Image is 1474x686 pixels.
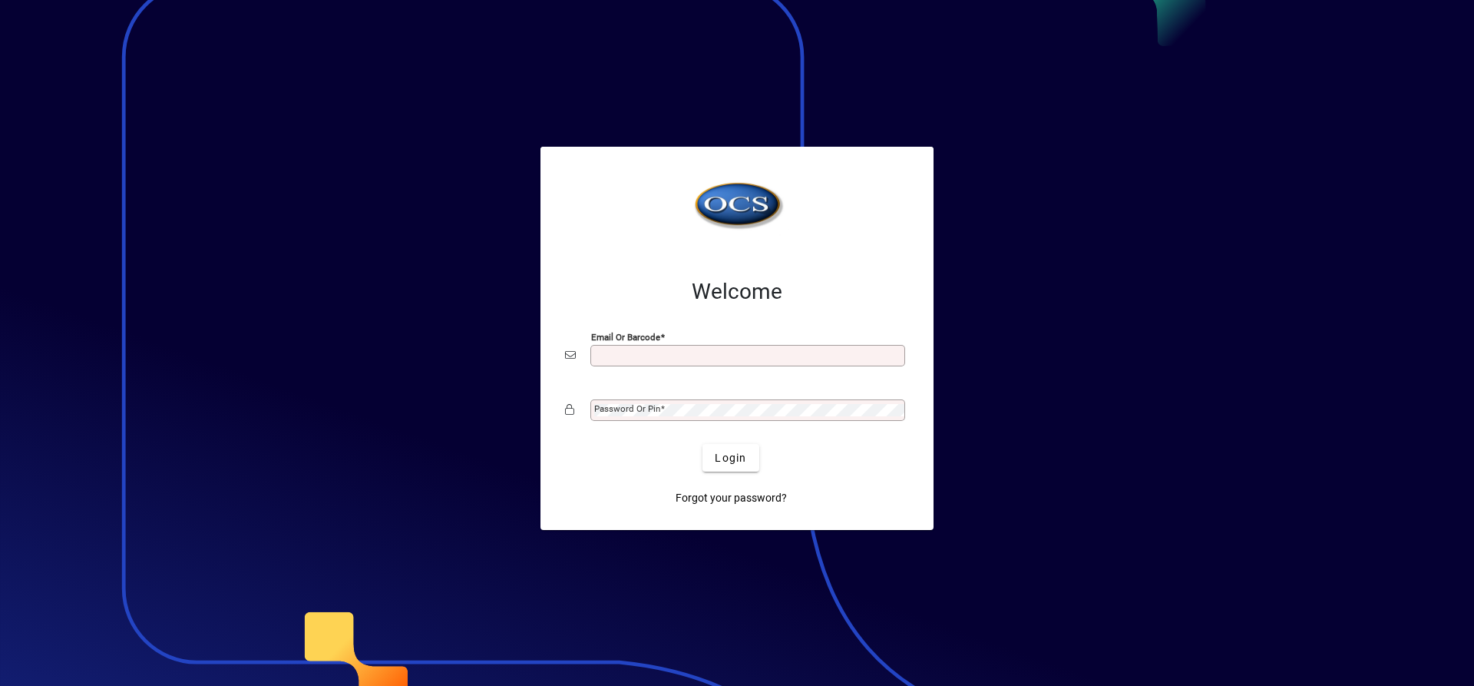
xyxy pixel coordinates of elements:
span: Login [715,450,746,466]
button: Login [702,444,758,472]
a: Forgot your password? [669,484,793,512]
mat-label: Password or Pin [594,403,660,414]
mat-label: Email or Barcode [591,332,660,343]
h2: Welcome [565,279,909,305]
span: Forgot your password? [676,490,787,506]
